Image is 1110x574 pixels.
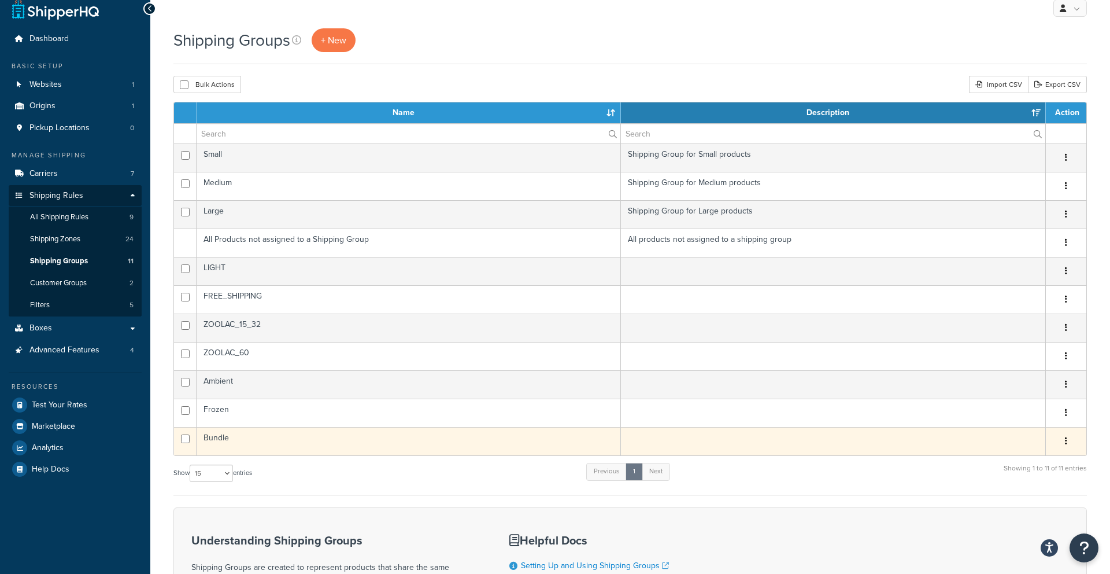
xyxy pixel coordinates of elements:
span: Analytics [32,443,64,453]
td: ZOOLAC_15_32 [197,314,621,342]
div: Import CSV [969,76,1028,93]
span: 4 [130,345,134,355]
a: Shipping Rules [9,185,142,207]
span: + New [321,34,346,47]
input: Search [621,124,1045,143]
a: Carriers 7 [9,163,142,185]
span: Pickup Locations [29,123,90,133]
span: 5 [129,300,134,310]
td: ZOOLAC_60 [197,342,621,370]
span: 7 [131,169,134,179]
td: Shipping Group for Large products [621,200,1046,229]
td: LIGHT [197,257,621,285]
li: Websites [9,74,142,95]
div: Manage Shipping [9,150,142,160]
span: All Shipping Rules [30,212,88,222]
th: Name: activate to sort column ascending [197,102,621,123]
li: All Shipping Rules [9,207,142,228]
span: Websites [29,80,62,90]
th: Description: activate to sort column ascending [621,102,1046,123]
a: Shipping Zones 24 [9,229,142,250]
li: Carriers [9,163,142,185]
a: Test Your Rates [9,395,142,415]
h3: Helpful Docs [509,534,710,547]
li: Filters [9,295,142,316]
h3: Understanding Shipping Groups [191,534,480,547]
a: Filters 5 [9,295,142,316]
span: 1 [132,101,134,111]
a: Boxes [9,318,142,339]
li: Shipping Groups [9,251,142,272]
span: Advanced Features [29,345,99,355]
td: Medium [197,172,621,200]
li: Shipping Rules [9,185,142,317]
span: Boxes [29,323,52,333]
td: Large [197,200,621,229]
span: Shipping Zones [30,234,80,244]
div: Basic Setup [9,61,142,71]
a: Marketplace [9,416,142,437]
span: 24 [125,234,134,244]
a: Customer Groups 2 [9,273,142,294]
td: FREE_SHIPPING [197,285,621,314]
span: Shipping Rules [29,191,83,201]
select: Showentries [190,465,233,482]
span: Marketplace [32,422,75,432]
label: Show entries [173,465,252,482]
span: Customer Groups [30,278,87,288]
td: Frozen [197,399,621,427]
span: 9 [129,212,134,222]
span: Help Docs [32,465,69,474]
a: Advanced Features 4 [9,340,142,361]
a: Websites 1 [9,74,142,95]
td: Shipping Group for Small products [621,143,1046,172]
a: Previous [586,463,627,480]
input: Search [197,124,620,143]
h1: Shipping Groups [173,29,290,51]
a: Pickup Locations 0 [9,117,142,139]
span: 0 [130,123,134,133]
a: Shipping Groups 11 [9,251,142,272]
span: 11 [128,256,134,266]
li: Origins [9,95,142,117]
span: Origins [29,101,55,111]
a: Next [642,463,670,480]
button: Open Resource Center [1070,533,1098,562]
td: Shipping Group for Medium products [621,172,1046,200]
span: Filters [30,300,50,310]
span: Dashboard [29,34,69,44]
div: Showing 1 to 11 of 11 entries [1004,462,1087,487]
a: Dashboard [9,28,142,50]
span: 1 [132,80,134,90]
li: Customer Groups [9,273,142,294]
a: + New [312,28,356,52]
span: Shipping Groups [30,256,88,266]
a: Help Docs [9,459,142,480]
span: Test Your Rates [32,400,87,410]
button: Bulk Actions [173,76,241,93]
li: Pickup Locations [9,117,142,139]
li: Advanced Features [9,340,142,361]
td: Small [197,143,621,172]
a: Setting Up and Using Shipping Groups [521,560,669,572]
td: All Products not assigned to a Shipping Group [197,229,621,257]
td: Ambient [197,370,621,399]
span: 2 [129,278,134,288]
div: Resources [9,382,142,392]
a: Origins 1 [9,95,142,117]
th: Action [1046,102,1086,123]
a: 1 [626,463,643,480]
li: Shipping Zones [9,229,142,250]
a: All Shipping Rules 9 [9,207,142,228]
a: Analytics [9,437,142,458]
td: Bundle [197,427,621,455]
span: Carriers [29,169,58,179]
a: Export CSV [1028,76,1087,93]
td: All products not assigned to a shipping group [621,229,1046,257]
